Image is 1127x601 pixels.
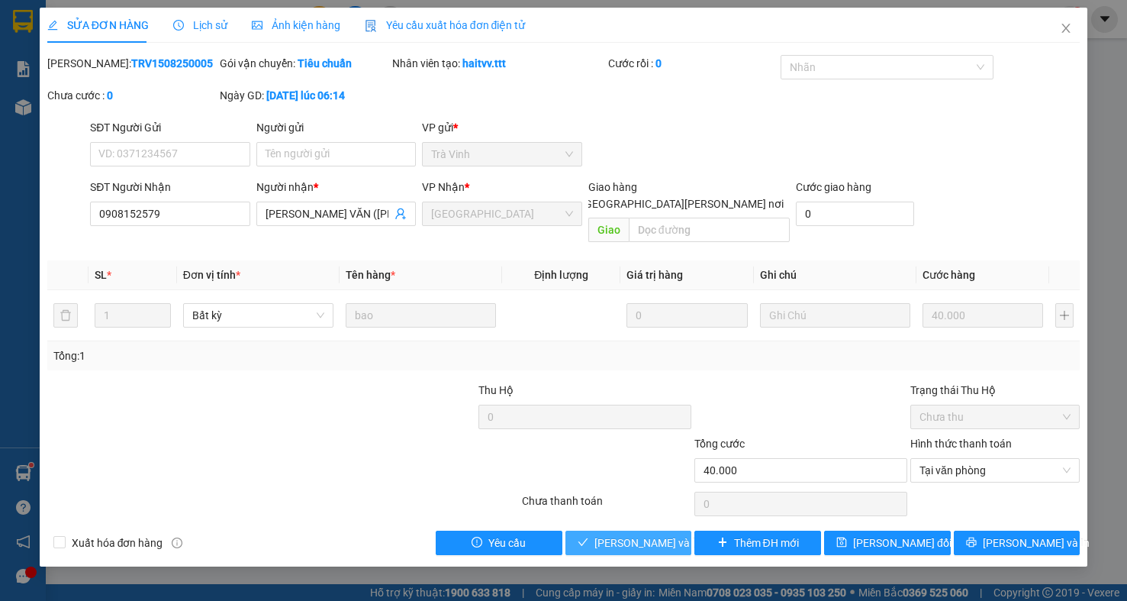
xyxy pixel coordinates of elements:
[252,20,262,31] span: picture
[1060,22,1072,34] span: close
[575,195,790,212] span: [GEOGRAPHIC_DATA][PERSON_NAME] nơi
[472,537,482,549] span: exclamation-circle
[588,181,637,193] span: Giao hàng
[824,531,951,555] button: save[PERSON_NAME] đổi
[923,269,975,281] span: Cước hàng
[346,269,395,281] span: Tên hàng
[431,202,573,225] span: Sài Gòn
[919,459,1071,482] span: Tại văn phòng
[172,538,182,548] span: info-circle
[53,347,436,364] div: Tổng: 1
[966,537,977,549] span: printer
[760,303,910,328] input: Ghi Chú
[107,89,113,102] b: 0
[394,208,407,220] span: user-add
[422,181,465,193] span: VP Nhận
[1045,8,1087,50] button: Close
[256,119,417,136] div: Người gửi
[256,179,417,195] div: Người nhận
[594,535,800,551] span: [PERSON_NAME] và [PERSON_NAME] hàng
[608,55,778,72] div: Cước rồi :
[478,384,514,396] span: Thu Hộ
[90,179,250,195] div: SĐT Người Nhận
[910,438,1012,450] label: Hình thức thanh toán
[131,57,213,69] b: TRV1508250005
[923,303,1043,328] input: 0
[919,406,1071,428] span: Chưa thu
[796,181,871,193] label: Cước giao hàng
[53,303,78,328] button: delete
[588,218,629,242] span: Giao
[694,531,821,555] button: plusThêm ĐH mới
[173,19,227,31] span: Lịch sử
[626,269,683,281] span: Giá trị hàng
[565,531,692,555] button: check[PERSON_NAME] và [PERSON_NAME] hàng
[95,269,107,281] span: SL
[462,57,506,69] b: haitvv.ttt
[66,535,169,551] span: Xuất hóa đơn hàng
[90,119,250,136] div: SĐT Người Gửi
[298,57,352,69] b: Tiêu chuẩn
[365,19,526,31] span: Yêu cầu xuất hóa đơn điện tử
[534,269,588,281] span: Định lượng
[754,260,916,290] th: Ghi chú
[173,20,184,31] span: clock-circle
[422,119,582,136] div: VP gửi
[983,535,1090,551] span: [PERSON_NAME] và In
[220,87,389,104] div: Ngày GD:
[796,202,914,226] input: Cước giao hàng
[629,218,790,242] input: Dọc đường
[431,143,573,166] span: Trà Vinh
[655,57,662,69] b: 0
[853,535,952,551] span: [PERSON_NAME] đổi
[47,55,217,72] div: [PERSON_NAME]:
[954,531,1080,555] button: printer[PERSON_NAME] và In
[365,20,377,32] img: icon
[910,382,1080,399] div: Trạng thái Thu Hộ
[694,438,745,450] span: Tổng cước
[47,20,58,31] span: edit
[436,531,562,555] button: exclamation-circleYêu cầu
[520,493,693,519] div: Chưa thanh toán
[252,19,340,31] span: Ảnh kiện hàng
[392,55,605,72] div: Nhân viên tạo:
[266,89,345,102] b: [DATE] lúc 06:14
[183,269,240,281] span: Đơn vị tính
[734,535,799,551] span: Thêm ĐH mới
[47,19,149,31] span: SỬA ĐƠN HÀNG
[578,537,588,549] span: check
[220,55,389,72] div: Gói vận chuyển:
[192,304,324,327] span: Bất kỳ
[488,535,526,551] span: Yêu cầu
[1055,303,1074,328] button: plus
[836,537,847,549] span: save
[47,87,217,104] div: Chưa cước :
[626,303,747,328] input: 0
[717,537,728,549] span: plus
[346,303,496,328] input: VD: Bàn, Ghế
